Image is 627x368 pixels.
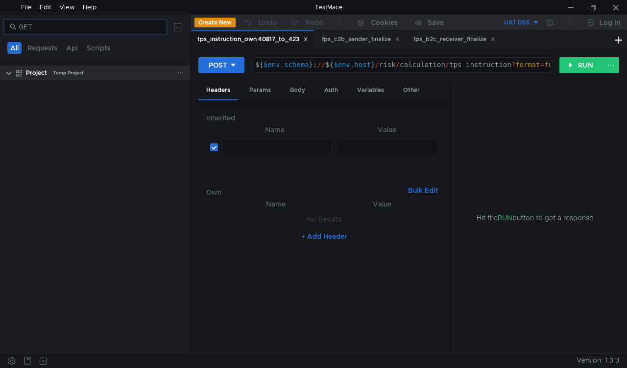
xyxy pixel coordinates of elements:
[26,66,47,80] div: Project
[19,22,161,32] input: Search...
[284,15,330,30] button: Redo
[63,42,81,54] button: Api
[330,198,434,210] th: Value
[236,15,284,30] button: Undo
[307,215,341,224] nz-embed-empty: No Results
[559,57,603,73] button: RUN
[349,81,392,99] div: Variables
[477,212,593,223] span: Hit the button to get a response
[197,34,308,45] div: tps_instruction_own 40817_to_423
[600,17,620,28] div: Log In
[7,42,22,54] button: All
[332,124,442,136] th: Value
[194,18,236,27] button: Create New
[395,81,428,99] div: Other
[259,17,277,28] div: Undo
[198,57,244,73] button: POST
[24,42,60,54] button: Requests
[577,353,619,368] span: Version: 1.3.3
[322,34,400,45] div: fps_c2b_sender_finalize
[222,198,330,210] th: Name
[504,18,530,27] div: UAT DSS
[306,17,323,28] div: Redo
[241,81,279,99] div: Params
[404,184,442,196] button: Bulk Edit
[209,60,227,70] div: POST
[297,230,351,242] button: + Add Header
[53,66,84,80] div: Temp Project
[198,81,238,100] div: Headers
[428,19,444,26] div: Save
[206,186,405,198] h6: Own
[84,42,113,54] button: Scripts
[206,112,442,124] h6: Inherited
[282,81,313,99] div: Body
[316,81,346,99] div: Auth
[413,34,495,45] div: fps_b2c_receiver_finalize
[472,15,540,30] button: UAT DSS
[498,213,512,222] span: RUN
[371,17,398,28] div: Cookies
[218,124,332,136] th: Name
